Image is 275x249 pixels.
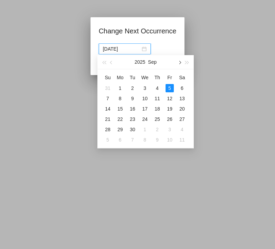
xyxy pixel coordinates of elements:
[151,72,163,83] th: Thu
[163,72,176,83] th: Fri
[163,83,176,93] td: 9/5/2025
[104,94,112,103] div: 7
[126,83,139,93] td: 9/2/2025
[135,55,145,69] button: 2025
[114,124,126,135] td: 9/29/2025
[141,105,149,113] div: 17
[126,93,139,104] td: 9/9/2025
[103,45,140,53] input: Select date
[153,115,161,123] div: 25
[176,124,188,135] td: 10/4/2025
[151,93,163,104] td: 9/11/2025
[153,136,161,144] div: 9
[176,83,188,93] td: 9/6/2025
[116,105,124,113] div: 15
[153,125,161,134] div: 2
[114,135,126,145] td: 10/6/2025
[139,93,151,104] td: 9/10/2025
[114,104,126,114] td: 9/15/2025
[178,94,186,103] div: 13
[176,114,188,124] td: 9/27/2025
[102,83,114,93] td: 8/31/2025
[178,125,186,134] div: 4
[104,136,112,144] div: 5
[163,104,176,114] td: 9/19/2025
[151,114,163,124] td: 9/25/2025
[128,94,137,103] div: 9
[104,105,112,113] div: 14
[151,124,163,135] td: 10/2/2025
[151,104,163,114] td: 9/18/2025
[139,135,151,145] td: 10/8/2025
[176,55,183,69] button: Next month (PageDown)
[139,83,151,93] td: 9/3/2025
[166,125,174,134] div: 3
[183,55,191,69] button: Next year (Control + right)
[163,124,176,135] td: 10/3/2025
[166,94,174,103] div: 12
[176,93,188,104] td: 9/13/2025
[128,105,137,113] div: 16
[141,125,149,134] div: 1
[102,114,114,124] td: 9/21/2025
[141,115,149,123] div: 24
[153,105,161,113] div: 18
[163,93,176,104] td: 9/12/2025
[99,25,177,37] h1: Change Next Occurrence
[151,83,163,93] td: 9/4/2025
[166,136,174,144] div: 10
[102,104,114,114] td: 9/14/2025
[151,135,163,145] td: 10/9/2025
[128,115,137,123] div: 23
[153,94,161,103] div: 11
[176,104,188,114] td: 9/20/2025
[141,94,149,103] div: 10
[166,84,174,92] div: 5
[176,135,188,145] td: 10/11/2025
[128,136,137,144] div: 7
[102,135,114,145] td: 10/5/2025
[153,84,161,92] div: 4
[178,105,186,113] div: 20
[114,93,126,104] td: 9/8/2025
[114,72,126,83] th: Mon
[116,115,124,123] div: 22
[176,72,188,83] th: Sat
[128,84,137,92] div: 2
[148,55,157,69] button: Sep
[139,72,151,83] th: Wed
[100,55,108,69] button: Last year (Control + left)
[126,104,139,114] td: 9/16/2025
[178,84,186,92] div: 6
[102,93,114,104] td: 9/7/2025
[139,114,151,124] td: 9/24/2025
[141,84,149,92] div: 3
[139,124,151,135] td: 10/1/2025
[178,136,186,144] div: 11
[116,125,124,134] div: 29
[116,84,124,92] div: 1
[108,55,115,69] button: Previous month (PageUp)
[166,115,174,123] div: 26
[163,135,176,145] td: 10/10/2025
[116,94,124,103] div: 8
[178,115,186,123] div: 27
[116,136,124,144] div: 6
[128,125,137,134] div: 30
[166,105,174,113] div: 19
[126,114,139,124] td: 9/23/2025
[114,114,126,124] td: 9/22/2025
[104,84,112,92] div: 31
[126,124,139,135] td: 9/30/2025
[141,136,149,144] div: 8
[104,115,112,123] div: 21
[139,104,151,114] td: 9/17/2025
[102,124,114,135] td: 9/28/2025
[163,114,176,124] td: 9/26/2025
[114,83,126,93] td: 9/1/2025
[104,125,112,134] div: 28
[126,135,139,145] td: 10/7/2025
[102,72,114,83] th: Sun
[126,72,139,83] th: Tue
